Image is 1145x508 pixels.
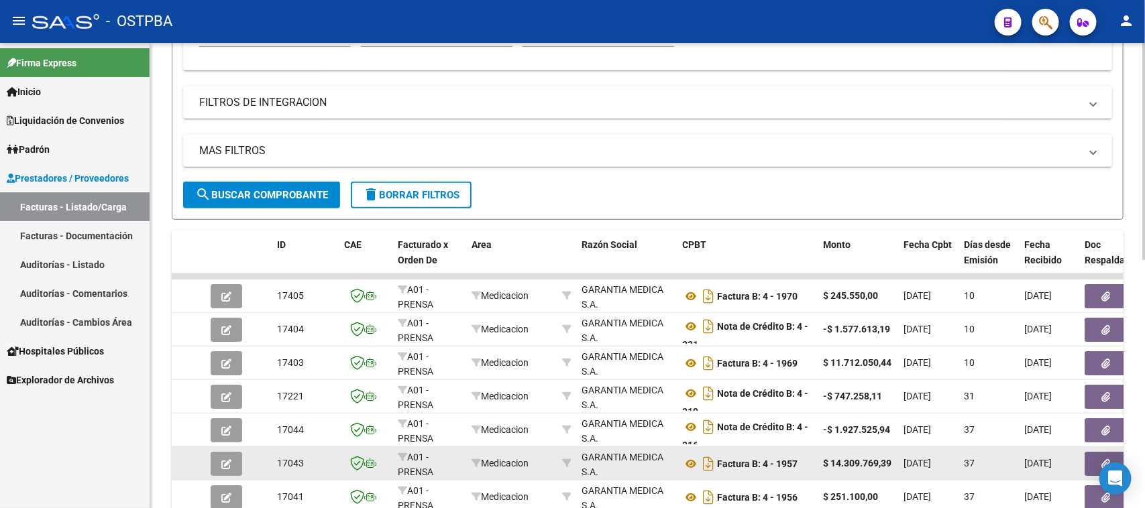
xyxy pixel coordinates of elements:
span: A01 - PRENSA [398,452,433,478]
span: 17043 [277,458,304,468]
span: Buscar Comprobante [195,189,328,201]
span: Medicacion [472,290,529,301]
div: 30708074949 [582,349,671,377]
div: Open Intercom Messenger [1099,462,1132,495]
span: ID [277,239,286,250]
strong: -$ 1.577.613,19 [823,324,890,334]
datatable-header-cell: Días desde Emisión [959,231,1019,290]
span: 10 [964,324,975,334]
span: Hospitales Públicos [7,344,104,359]
span: Fecha Cpbt [904,239,952,250]
span: 17044 [277,424,304,435]
span: Liquidación de Convenios [7,113,124,128]
span: [DATE] [904,357,931,368]
mat-icon: person [1118,13,1134,29]
span: Explorador de Archivos [7,373,114,387]
strong: Factura B: 4 - 1956 [717,492,798,503]
span: 10 [964,290,975,301]
strong: $ 14.309.769,39 [823,458,891,468]
strong: Nota de Crédito B: 4 - 316 [682,422,808,450]
span: [DATE] [904,324,931,334]
i: Descargar documento [700,285,717,307]
span: A01 - PRENSA [398,318,433,344]
span: [DATE] [1024,391,1052,401]
strong: Factura B: 4 - 1970 [717,291,798,302]
span: [DATE] [1024,357,1052,368]
span: Area [472,239,492,250]
datatable-header-cell: CAE [339,231,392,290]
span: [DATE] [904,290,931,301]
span: [DATE] [1024,290,1052,301]
mat-icon: delete [363,186,379,202]
span: [DATE] [1024,491,1052,502]
span: 17221 [277,391,304,401]
span: A01 - PRENSA [398,284,433,310]
strong: Nota de Crédito B: 4 - 321 [682,321,808,350]
span: 37 [964,458,975,468]
div: 30708074949 [582,282,671,310]
span: Doc Respaldatoria [1085,239,1145,265]
datatable-header-cell: Monto [818,231,898,290]
span: Medicacion [472,458,529,468]
span: Inicio [7,84,41,99]
span: A01 - PRENSA [398,385,433,411]
div: 30708074949 [582,316,671,344]
strong: -$ 1.927.525,94 [823,424,890,435]
span: [DATE] [1024,424,1052,435]
datatable-header-cell: Razón Social [576,231,677,290]
span: 17403 [277,357,304,368]
div: 30708074949 [582,450,671,478]
span: [DATE] [904,424,931,435]
mat-expansion-panel-header: FILTROS DE INTEGRACION [183,86,1112,119]
div: GARANTIA MEDICA S.A. [582,282,671,313]
i: Descargar documento [700,383,717,404]
mat-expansion-panel-header: MAS FILTROS [183,135,1112,167]
span: Fecha Recibido [1024,239,1062,265]
datatable-header-cell: Fecha Recibido [1019,231,1079,290]
span: Padrón [7,142,50,157]
div: GARANTIA MEDICA S.A. [582,349,671,380]
span: CPBT [682,239,706,250]
div: GARANTIA MEDICA S.A. [582,450,671,481]
span: 17404 [277,324,304,334]
span: Borrar Filtros [363,189,459,201]
i: Descargar documento [700,453,717,474]
span: 17041 [277,491,304,502]
div: GARANTIA MEDICA S.A. [582,383,671,414]
span: 31 [964,391,975,401]
span: Medicacion [472,324,529,334]
mat-panel-title: FILTROS DE INTEGRACION [199,95,1080,110]
button: Buscar Comprobante [183,182,340,208]
strong: $ 251.100,00 [823,491,878,502]
span: Monto [823,239,851,250]
span: - OSTPBA [106,7,172,36]
span: 37 [964,491,975,502]
span: Razón Social [582,239,637,250]
div: GARANTIA MEDICA S.A. [582,316,671,346]
span: CAE [344,239,362,250]
span: [DATE] [904,458,931,468]
span: [DATE] [904,491,931,502]
span: [DATE] [1024,324,1052,334]
datatable-header-cell: ID [272,231,339,290]
strong: Nota de Crédito B: 4 - 319 [682,388,808,417]
span: [DATE] [904,391,931,401]
span: 17405 [277,290,304,301]
i: Descargar documento [700,416,717,438]
span: Medicacion [472,357,529,368]
span: Días desde Emisión [964,239,1011,265]
span: Facturado x Orden De [398,239,448,265]
mat-panel-title: MAS FILTROS [199,143,1080,158]
div: 30708074949 [582,383,671,411]
datatable-header-cell: Fecha Cpbt [898,231,959,290]
datatable-header-cell: Area [466,231,557,290]
span: Medicacion [472,491,529,502]
strong: Factura B: 4 - 1957 [717,458,798,469]
strong: $ 11.712.050,44 [823,357,891,368]
span: A01 - PRENSA [398,351,433,377]
strong: $ 245.550,00 [823,290,878,301]
i: Descargar documento [700,487,717,508]
span: Medicacion [472,391,529,401]
span: 37 [964,424,975,435]
span: Prestadores / Proveedores [7,171,129,186]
